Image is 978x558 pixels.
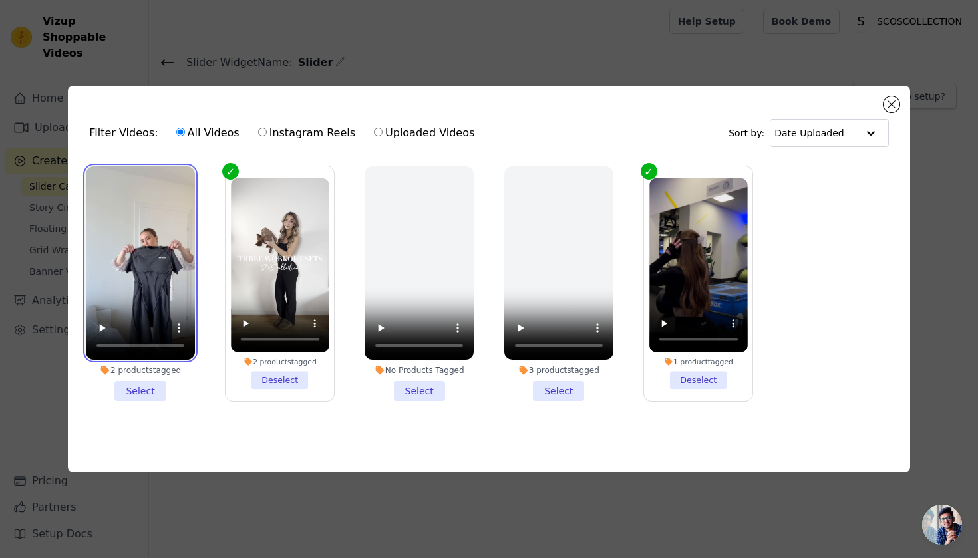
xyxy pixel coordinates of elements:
[176,124,240,142] label: All Videos
[86,365,195,376] div: 2 products tagged
[729,119,889,147] div: Sort by:
[373,124,475,142] label: Uploaded Videos
[89,118,482,148] div: Filter Videos:
[504,365,613,376] div: 3 products tagged
[649,357,747,366] div: 1 product tagged
[884,96,899,112] button: Close modal
[365,365,474,376] div: No Products Tagged
[922,505,962,545] div: Open de chat
[257,124,356,142] label: Instagram Reels
[231,357,329,366] div: 2 products tagged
